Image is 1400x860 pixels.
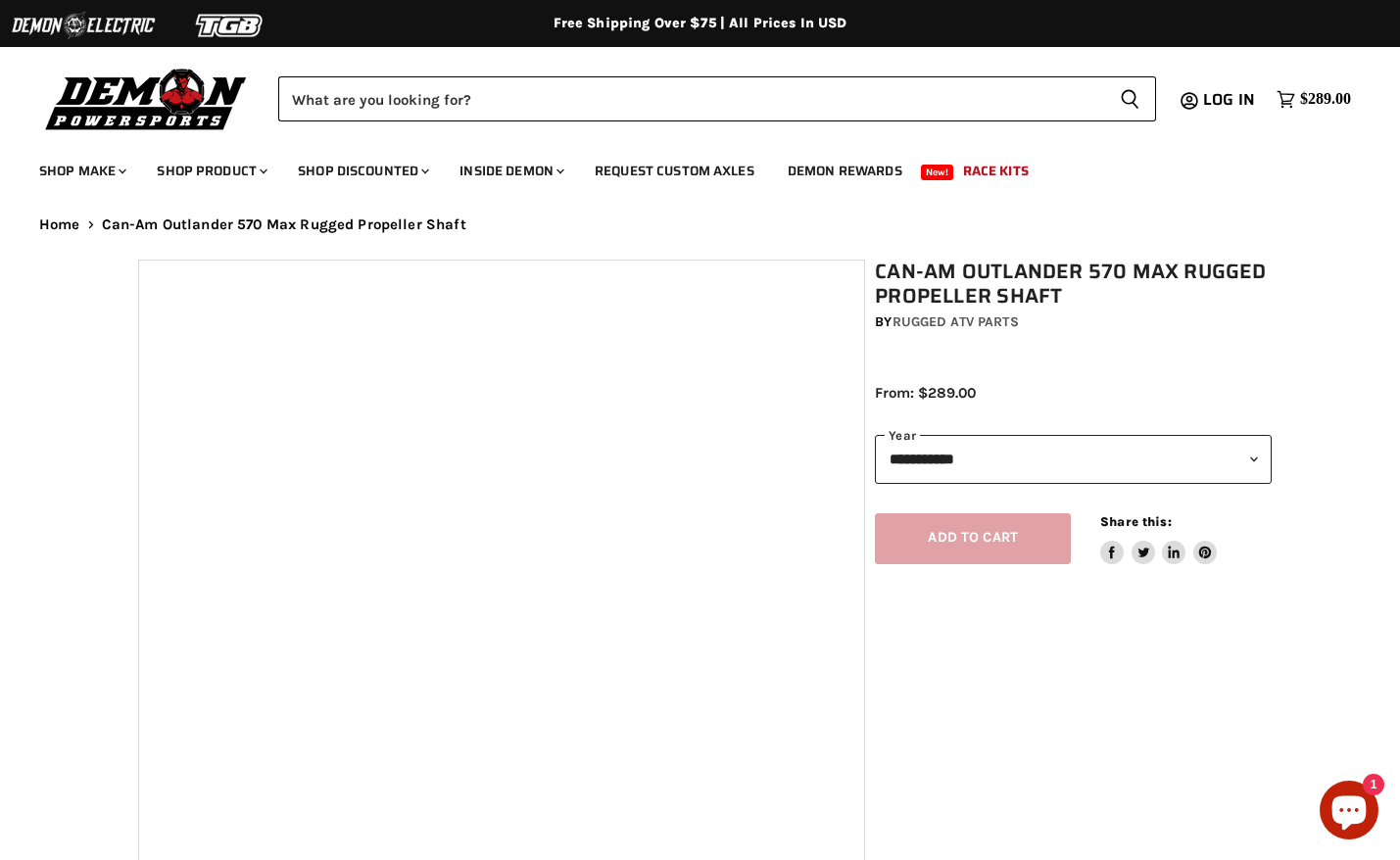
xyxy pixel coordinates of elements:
h1: Can-Am Outlander 570 Max Rugged Propeller Shaft [875,260,1272,309]
span: Log in [1203,87,1255,112]
img: Demon Powersports [39,64,254,133]
inbox-online-store-chat: Shopify online store chat [1314,781,1384,844]
form: Product [278,76,1156,121]
img: Demon Electric Logo 2 [10,7,157,44]
div: by [875,311,1272,333]
ul: Main menu [24,143,1346,191]
span: New! [921,165,954,180]
a: Log in [1194,91,1267,109]
a: Rugged ATV Parts [893,313,1019,330]
span: Share this: [1100,514,1171,529]
a: Home [39,216,80,233]
a: Request Custom Axles [580,151,769,191]
span: $289.00 [1300,90,1351,109]
img: TGB Logo 2 [157,7,304,44]
a: $289.00 [1267,85,1361,114]
input: Search [278,76,1104,121]
a: Shop Discounted [283,151,441,191]
a: Demon Rewards [773,151,917,191]
a: Inside Demon [445,151,576,191]
a: Shop Make [24,151,138,191]
a: Shop Product [142,151,279,191]
span: Can-Am Outlander 570 Max Rugged Propeller Shaft [102,216,466,233]
button: Search [1104,76,1156,121]
a: Race Kits [948,151,1043,191]
aside: Share this: [1100,513,1217,565]
span: From: $289.00 [875,384,976,402]
select: year [875,435,1272,483]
